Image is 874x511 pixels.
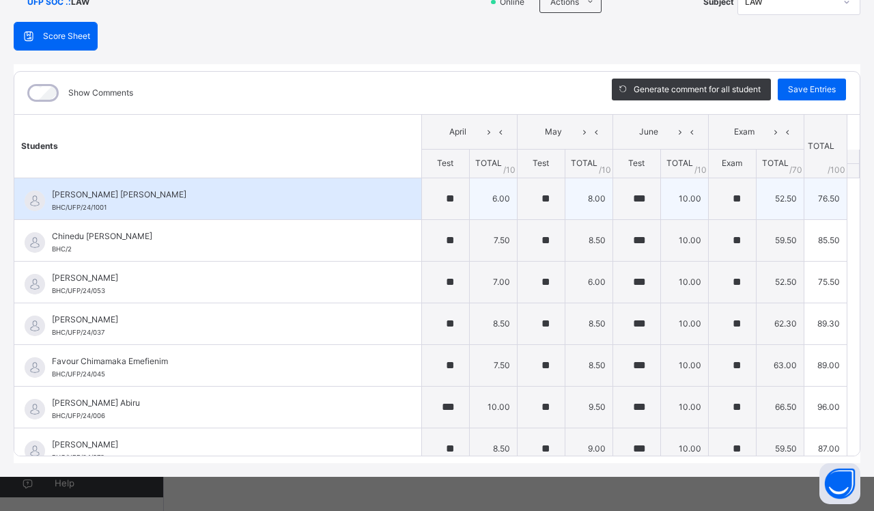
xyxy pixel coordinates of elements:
[475,158,502,168] span: TOTAL
[469,219,517,261] td: 7.50
[565,219,612,261] td: 8.50
[43,30,90,42] span: Score Sheet
[52,287,105,294] span: BHC/UFP/24/053
[804,428,847,469] td: 87.00
[719,126,770,138] span: Exam
[828,164,845,176] span: /100
[565,303,612,344] td: 8.50
[565,261,612,303] td: 6.00
[762,158,789,168] span: TOTAL
[660,219,708,261] td: 10.00
[25,399,45,419] img: default.svg
[52,189,391,201] span: [PERSON_NAME] [PERSON_NAME]
[788,83,836,96] span: Save Entries
[756,428,804,469] td: 59.50
[756,261,804,303] td: 52.50
[52,204,107,211] span: BHC/UFP/24/1001
[469,428,517,469] td: 8.50
[52,314,391,326] span: [PERSON_NAME]
[804,344,847,386] td: 89.00
[756,178,804,219] td: 52.50
[804,303,847,344] td: 89.30
[25,191,45,211] img: default.svg
[52,329,104,336] span: BHC/UFP/24/037
[722,158,742,168] span: Exam
[819,463,860,504] button: Open asap
[634,83,761,96] span: Generate comment for all student
[660,178,708,219] td: 10.00
[52,370,105,378] span: BHC/UFP/24/045
[25,441,45,461] img: default.svg
[25,357,45,378] img: default.svg
[21,141,58,151] span: Students
[804,115,847,178] th: TOTAL
[804,178,847,219] td: 76.50
[789,164,802,176] span: / 70
[565,344,612,386] td: 8.50
[804,219,847,261] td: 85.50
[756,344,804,386] td: 63.00
[756,303,804,344] td: 62.30
[52,272,391,284] span: [PERSON_NAME]
[660,386,708,428] td: 10.00
[565,178,612,219] td: 8.00
[52,355,391,368] span: Favour Chimamaka Emefienim
[804,261,847,303] td: 75.50
[804,386,847,428] td: 96.00
[628,158,645,168] span: Test
[533,158,549,168] span: Test
[660,428,708,469] td: 10.00
[571,158,597,168] span: TOTAL
[25,316,45,336] img: default.svg
[666,158,693,168] span: TOTAL
[25,232,45,253] img: default.svg
[469,178,517,219] td: 6.00
[52,397,391,409] span: [PERSON_NAME] Abiru
[565,428,612,469] td: 9.00
[68,87,133,99] label: Show Comments
[623,126,675,138] span: June
[25,274,45,294] img: default.svg
[52,454,104,461] span: BHC/UFP/24/078
[756,219,804,261] td: 59.50
[52,412,105,419] span: BHC/UFP/24/006
[660,303,708,344] td: 10.00
[694,164,707,176] span: / 10
[52,245,72,253] span: BHC/2
[469,386,517,428] td: 10.00
[432,126,483,138] span: April
[660,261,708,303] td: 10.00
[469,303,517,344] td: 8.50
[52,230,391,243] span: Chinedu [PERSON_NAME]
[565,386,612,428] td: 9.50
[469,344,517,386] td: 7.50
[503,164,516,176] span: / 10
[52,439,391,451] span: [PERSON_NAME]
[756,386,804,428] td: 66.50
[528,126,579,138] span: May
[437,158,453,168] span: Test
[660,344,708,386] td: 10.00
[469,261,517,303] td: 7.00
[599,164,611,176] span: / 10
